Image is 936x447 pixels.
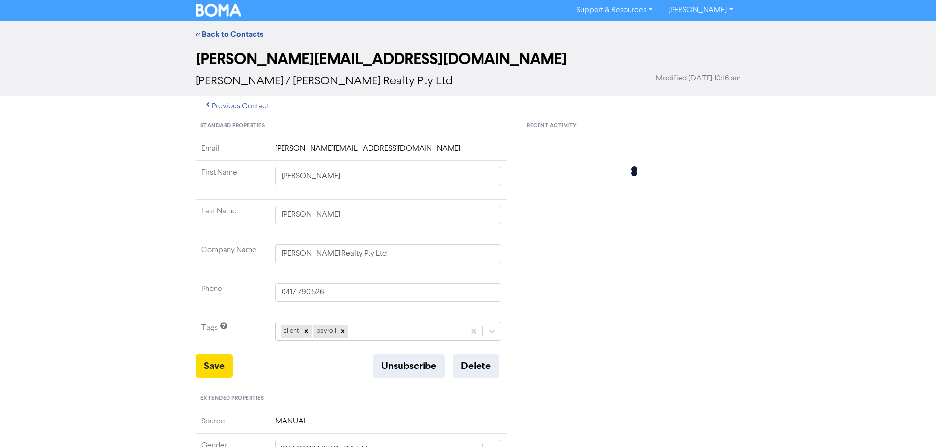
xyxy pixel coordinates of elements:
[196,50,741,69] h2: [PERSON_NAME][EMAIL_ADDRESS][DOMAIN_NAME]
[656,73,741,84] span: Modified [DATE] 10:16 am
[196,200,269,238] td: Last Name
[887,400,936,447] iframe: Chat Widget
[196,238,269,277] td: Company Name
[196,4,242,17] img: BOMA Logo
[196,29,263,39] a: << Back to Contacts
[269,143,508,161] td: [PERSON_NAME][EMAIL_ADDRESS][DOMAIN_NAME]
[196,277,269,316] td: Phone
[453,354,499,378] button: Delete
[269,416,508,434] td: MANUAL
[196,161,269,200] td: First Name
[196,143,269,161] td: Email
[313,325,338,338] div: payroll
[196,316,269,355] td: Tags
[196,76,453,87] span: [PERSON_NAME] / [PERSON_NAME] Realty Pty Ltd
[196,416,269,434] td: Source
[281,325,301,338] div: client
[196,117,508,135] div: Standard Properties
[660,2,740,18] a: [PERSON_NAME]
[522,117,740,135] div: Recent Activity
[196,390,508,408] div: Extended Properties
[568,2,660,18] a: Support & Resources
[196,96,278,117] button: Previous Contact
[196,354,233,378] button: Save
[373,354,445,378] button: Unsubscribe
